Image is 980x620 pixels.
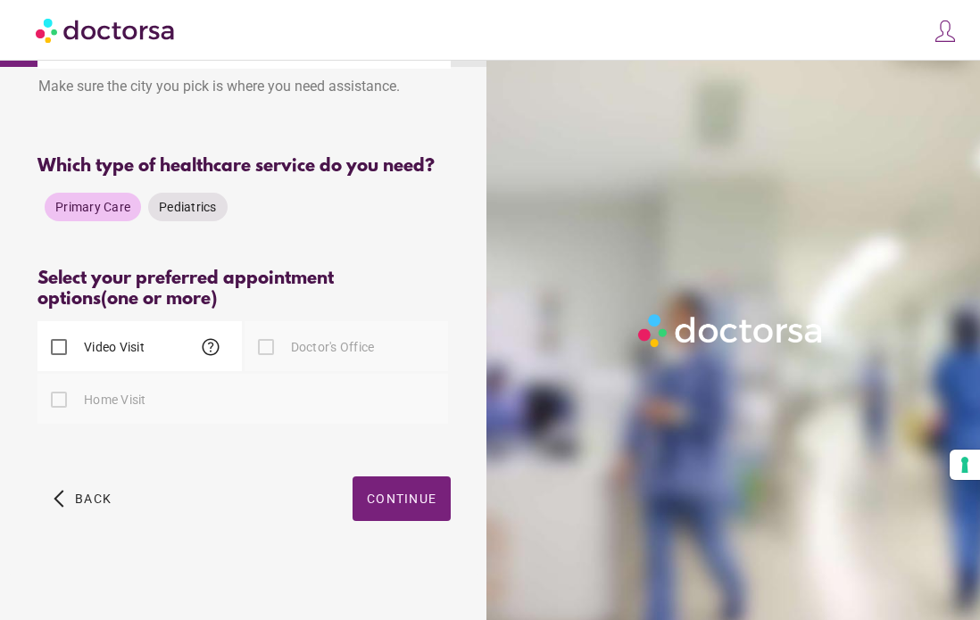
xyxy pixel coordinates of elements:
span: Pediatrics [159,200,217,214]
button: Continue [353,476,451,521]
span: Primary Care [55,200,130,214]
div: Make sure the city you pick is where you need assistance. [37,69,451,108]
label: Home Visit [80,391,146,409]
span: (one or more) [101,289,217,310]
button: Your consent preferences for tracking technologies [950,450,980,480]
label: Doctor's Office [287,338,375,356]
button: arrow_back_ios Back [46,476,119,521]
img: icons8-customer-100.png [933,19,958,44]
label: Video Visit [80,338,145,356]
span: help [200,336,221,358]
img: Logo-Doctorsa-trans-White-partial-flat.png [633,309,829,352]
div: Select your preferred appointment options [37,269,451,310]
span: Back [75,492,112,506]
div: Which type of healthcare service do you need? [37,156,451,177]
span: Continue [367,492,436,506]
img: Doctorsa.com [36,10,177,50]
